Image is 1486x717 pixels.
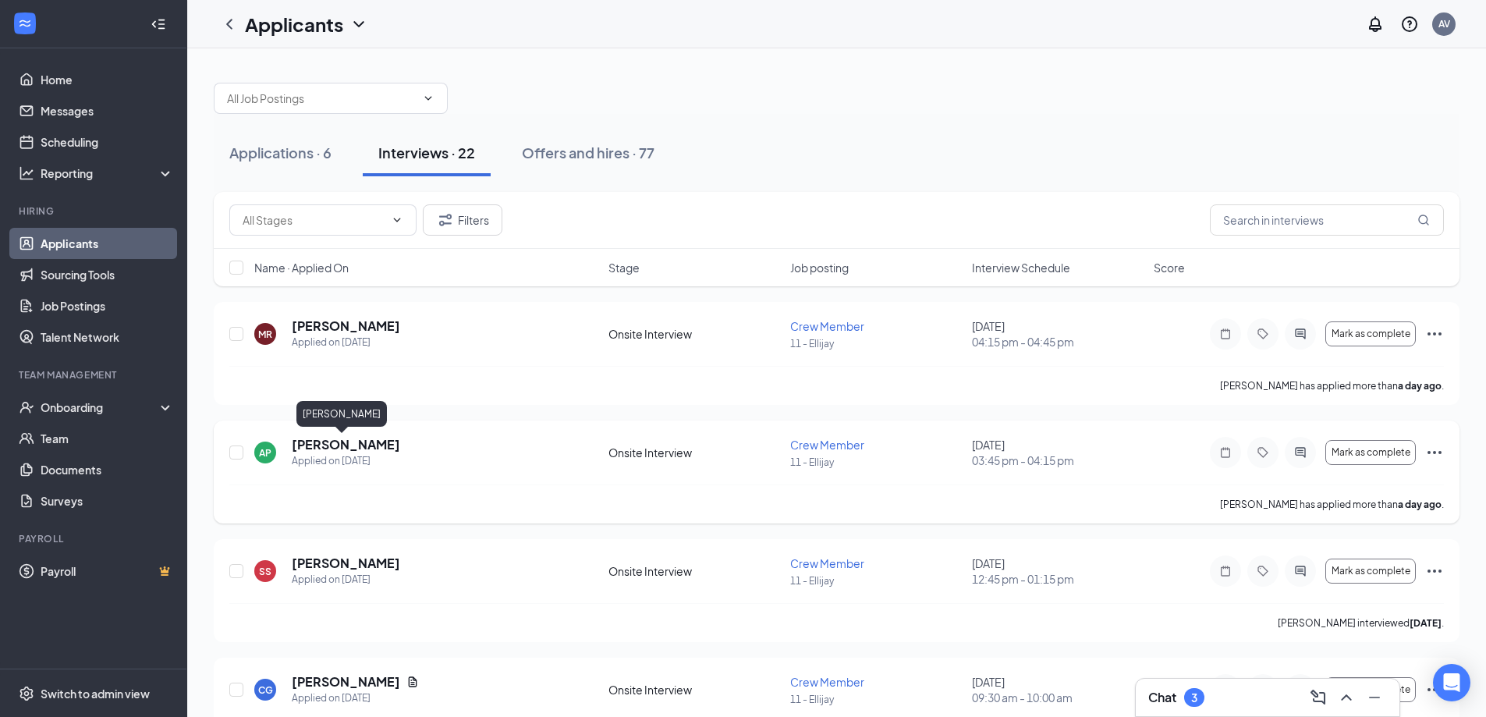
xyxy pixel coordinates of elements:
[1400,15,1419,34] svg: QuestionInfo
[790,337,963,350] p: 11 - Ellijay
[292,318,400,335] h5: [PERSON_NAME]
[41,126,174,158] a: Scheduling
[292,572,400,587] div: Applied on [DATE]
[406,676,419,688] svg: Document
[1306,685,1331,710] button: ComposeMessage
[1309,688,1328,707] svg: ComposeMessage
[972,318,1144,350] div: [DATE]
[1334,685,1359,710] button: ChevronUp
[1366,15,1385,34] svg: Notifications
[245,11,343,37] h1: Applicants
[349,15,368,34] svg: ChevronDown
[1216,565,1235,577] svg: Note
[423,204,502,236] button: Filter Filters
[972,690,1144,705] span: 09:30 am - 10:00 am
[229,143,332,162] div: Applications · 6
[1438,17,1450,30] div: AV
[41,399,161,415] div: Onboarding
[1332,328,1410,339] span: Mark as complete
[436,211,455,229] svg: Filter
[790,556,864,570] span: Crew Member
[1254,446,1272,459] svg: Tag
[1325,321,1416,346] button: Mark as complete
[1210,204,1444,236] input: Search in interviews
[1433,664,1470,701] div: Open Intercom Messenger
[41,290,174,321] a: Job Postings
[41,259,174,290] a: Sourcing Tools
[41,321,174,353] a: Talent Network
[972,334,1144,350] span: 04:15 pm - 04:45 pm
[422,92,434,105] svg: ChevronDown
[19,368,171,382] div: Team Management
[790,438,864,452] span: Crew Member
[1325,559,1416,584] button: Mark as complete
[292,453,400,469] div: Applied on [DATE]
[790,319,864,333] span: Crew Member
[1425,680,1444,699] svg: Ellipses
[19,686,34,701] svg: Settings
[608,445,781,460] div: Onsite Interview
[1220,379,1444,392] p: [PERSON_NAME] has applied more than .
[227,90,416,107] input: All Job Postings
[972,555,1144,587] div: [DATE]
[608,563,781,579] div: Onsite Interview
[19,399,34,415] svg: UserCheck
[41,454,174,485] a: Documents
[1220,498,1444,511] p: [PERSON_NAME] has applied more than .
[41,686,150,701] div: Switch to admin view
[1216,446,1235,459] svg: Note
[292,690,419,706] div: Applied on [DATE]
[972,453,1144,468] span: 03:45 pm - 04:15 pm
[243,211,385,229] input: All Stages
[522,143,654,162] div: Offers and hires · 77
[258,683,273,697] div: CG
[220,15,239,34] svg: ChevronLeft
[41,165,175,181] div: Reporting
[790,260,849,275] span: Job posting
[1332,447,1410,458] span: Mark as complete
[1425,562,1444,580] svg: Ellipses
[19,532,171,545] div: Payroll
[1332,566,1410,577] span: Mark as complete
[1365,688,1384,707] svg: Minimize
[258,328,272,341] div: MR
[391,214,403,226] svg: ChevronDown
[790,574,963,587] p: 11 - Ellijay
[254,260,349,275] span: Name · Applied On
[41,555,174,587] a: PayrollCrown
[1398,499,1442,510] b: a day ago
[1254,565,1272,577] svg: Tag
[17,16,33,31] svg: WorkstreamLogo
[972,437,1144,468] div: [DATE]
[1398,380,1442,392] b: a day ago
[296,401,387,427] div: [PERSON_NAME]
[1191,691,1197,705] div: 3
[1325,677,1416,702] button: Mark as complete
[151,16,166,32] svg: Collapse
[608,326,781,342] div: Onsite Interview
[41,228,174,259] a: Applicants
[378,143,475,162] div: Interviews · 22
[1417,214,1430,226] svg: MagnifyingGlass
[1337,688,1356,707] svg: ChevronUp
[1325,440,1416,465] button: Mark as complete
[1291,565,1310,577] svg: ActiveChat
[19,204,171,218] div: Hiring
[1425,443,1444,462] svg: Ellipses
[790,693,963,706] p: 11 - Ellijay
[41,95,174,126] a: Messages
[1291,446,1310,459] svg: ActiveChat
[608,682,781,697] div: Onsite Interview
[972,674,1144,705] div: [DATE]
[1254,328,1272,340] svg: Tag
[1291,328,1310,340] svg: ActiveChat
[1362,685,1387,710] button: Minimize
[1410,617,1442,629] b: [DATE]
[972,571,1144,587] span: 12:45 pm - 01:15 pm
[41,485,174,516] a: Surveys
[19,165,34,181] svg: Analysis
[292,335,400,350] div: Applied on [DATE]
[41,423,174,454] a: Team
[1148,689,1176,706] h3: Chat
